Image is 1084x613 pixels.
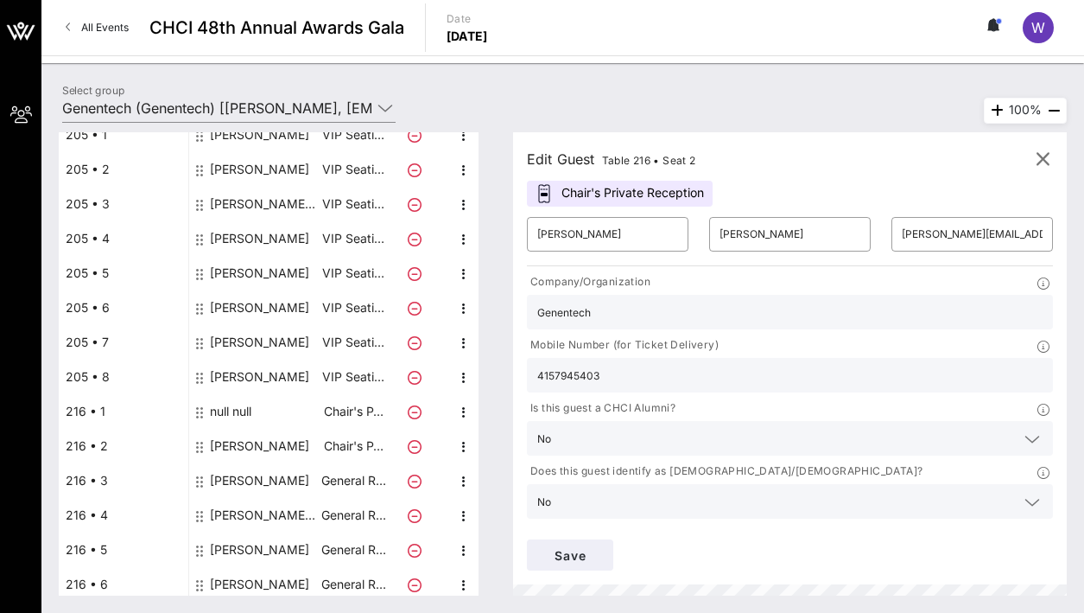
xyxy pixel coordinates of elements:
div: No [527,484,1053,519]
div: Veronica Sandoval [210,256,309,291]
div: Jayson Johnson [210,429,309,463]
div: Rocio Diaz [210,567,309,602]
p: VIP Seati… [319,291,388,325]
span: Table 216 • Seat 2 [602,154,696,167]
p: VIP Seati… [319,187,388,221]
div: No [537,496,551,508]
div: 216 • 5 [59,533,188,567]
div: 205 • 7 [59,325,188,360]
p: VIP Seati… [319,256,388,291]
p: Dietary Restrictions [527,526,634,544]
p: Date [447,10,488,28]
div: Ellen Lee [210,152,309,187]
div: Chair's Private Reception [527,181,713,207]
p: General R… [319,498,388,533]
span: Save [541,548,599,563]
div: No [537,433,551,445]
div: 216 • 4 [59,498,188,533]
div: 205 • 4 [59,221,188,256]
p: VIP Seati… [319,325,388,360]
p: General R… [319,567,388,602]
span: All Events [81,21,129,34]
div: null null [210,394,251,429]
span: CHCI 48th Annual Awards Gala [149,15,404,41]
div: 205 • 2 [59,152,188,187]
div: Beatriz Perez Sanz [210,187,319,221]
div: Joy Russell [210,118,309,152]
div: 205 • 6 [59,291,188,325]
p: Company/Organization [527,273,650,291]
div: 100% [984,98,1067,124]
p: Chair's P… [319,394,388,429]
input: Email* [902,220,1043,248]
p: Is this guest a CHCI Alumni? [527,399,675,418]
div: Evelyn Hernandez [210,533,309,567]
p: General R… [319,463,388,498]
div: No [527,421,1053,456]
p: VIP Seati… [319,360,388,394]
div: Sandra Pizarro-Carrillo [210,221,309,256]
div: 205 • 3 [59,187,188,221]
div: Whitney Ellis [210,463,309,498]
div: 216 • 1 [59,394,188,429]
div: 216 • 6 [59,567,188,602]
p: Chair's P… [319,429,388,463]
span: W [1031,19,1045,36]
div: 216 • 3 [59,463,188,498]
p: Does this guest identify as [DEMOGRAPHIC_DATA]/[DEMOGRAPHIC_DATA]? [527,463,922,481]
input: Last Name* [719,220,860,248]
p: General R… [319,533,388,567]
p: Mobile Number (for Ticket Delivery) [527,336,719,354]
p: VIP Seati… [319,152,388,187]
div: Audrey Escobedo [210,325,309,360]
p: [DATE] [447,28,488,45]
div: 205 • 5 [59,256,188,291]
p: VIP Seati… [319,118,388,152]
label: Select group [62,84,124,97]
div: Fabian Sandoval [210,291,309,325]
p: VIP Seati… [319,221,388,256]
div: 205 • 8 [59,360,188,394]
a: All Events [55,14,139,42]
div: W [1023,12,1054,43]
div: 216 • 2 [59,429,188,463]
div: Ravi Upadhyay [210,360,309,394]
button: Save [527,540,613,571]
div: 205 • 1 [59,118,188,152]
div: Laura Mondragon-Drumrighth [210,498,319,533]
div: Edit Guest [527,147,696,171]
input: First Name* [537,220,678,248]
